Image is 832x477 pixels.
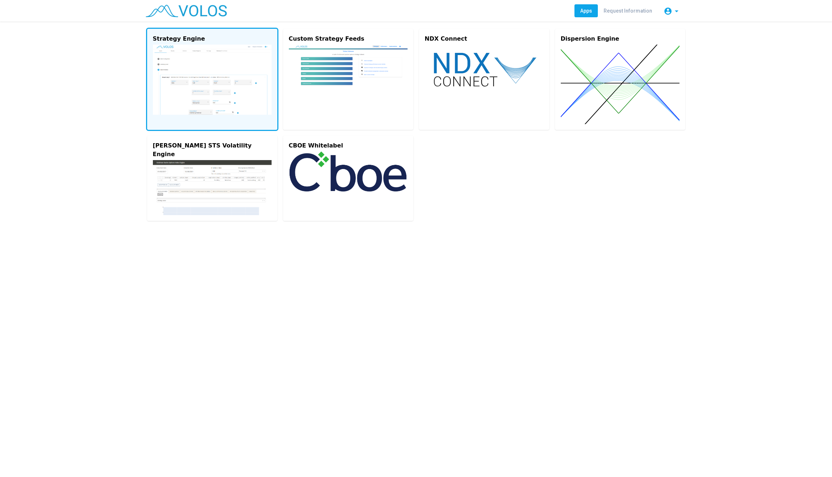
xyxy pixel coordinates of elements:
mat-icon: arrow_drop_down [672,7,681,15]
div: CBOE Whitelabel [289,141,408,150]
mat-icon: account_circle [664,7,672,15]
div: NDX Connect [425,35,544,43]
div: Strategy Engine [153,35,272,43]
img: strategy-engine.png [153,45,272,115]
span: Request Information [604,8,652,14]
div: [PERSON_NAME] STS Volatility Engine [153,141,272,159]
img: cboe-logo.png [289,151,408,192]
div: Dispersion Engine [561,35,679,43]
a: Request Information [598,4,658,17]
div: Custom Strategy Feeds [289,35,408,43]
img: ndx-connect.svg [425,45,544,94]
img: gs-engine.png [153,160,272,215]
span: Apps [580,8,592,14]
img: custom.png [289,45,408,101]
img: dispersion.svg [561,45,679,124]
a: Apps [574,4,598,17]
